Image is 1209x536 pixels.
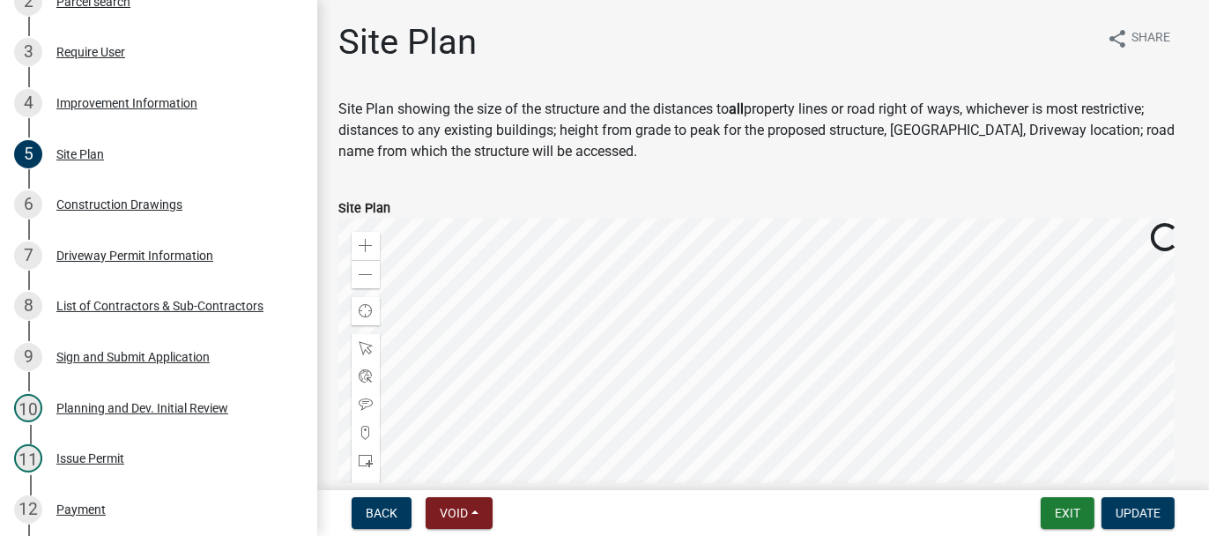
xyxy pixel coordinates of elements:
button: shareShare [1093,21,1184,56]
div: Payment [56,503,106,516]
button: Exit [1041,497,1094,529]
div: 10 [14,394,42,422]
div: Planning and Dev. Initial Review [56,402,228,414]
div: Zoom out [352,260,380,288]
p: Site Plan showing the size of the structure and the distances to property lines or road right of ... [338,99,1188,162]
h1: Site Plan [338,21,477,63]
div: 5 [14,140,42,168]
span: Back [366,506,397,520]
div: Construction Drawings [56,198,182,211]
span: Void [440,506,468,520]
div: 3 [14,38,42,66]
div: 11 [14,444,42,473]
div: Improvement Information [56,97,197,109]
div: Site Plan [56,148,104,160]
div: 6 [14,190,42,219]
div: List of Contractors & Sub-Contractors [56,300,263,312]
span: Share [1131,28,1170,49]
div: 8 [14,292,42,320]
button: Void [426,497,493,529]
div: 9 [14,343,42,371]
div: Issue Permit [56,452,124,465]
div: Require User [56,46,125,58]
div: 4 [14,89,42,117]
button: Back [352,497,412,529]
i: share [1107,28,1128,49]
label: Site Plan [338,203,390,215]
div: Driveway Permit Information [56,249,213,262]
div: 7 [14,242,42,270]
div: Sign and Submit Application [56,351,210,363]
div: 12 [14,495,42,524]
strong: all [729,100,744,117]
span: Update [1116,506,1161,520]
button: Update [1101,497,1175,529]
div: Find my location [352,297,380,325]
div: Zoom in [352,232,380,260]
